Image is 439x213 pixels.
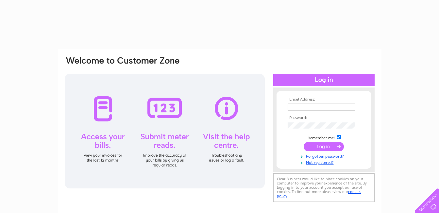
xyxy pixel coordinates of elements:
[286,97,362,102] th: Email Address:
[288,153,362,159] a: Forgotten password?
[286,116,362,120] th: Password:
[273,173,375,202] div: Clear Business would like to place cookies on your computer to improve your experience of the sit...
[286,134,362,141] td: Remember me?
[288,159,362,165] a: Not registered?
[304,142,344,151] input: Submit
[277,189,361,198] a: cookies policy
